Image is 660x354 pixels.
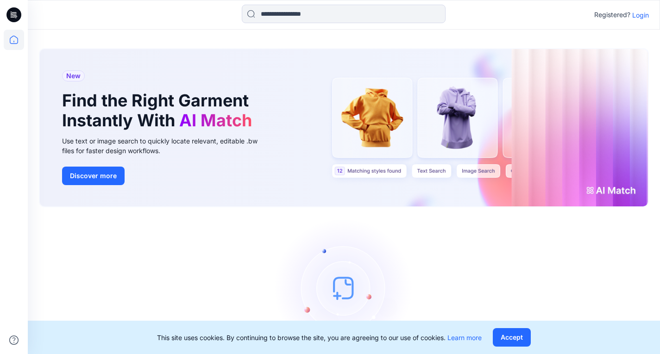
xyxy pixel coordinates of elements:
[594,9,630,20] p: Registered?
[62,91,257,130] h1: Find the Right Garment Instantly With
[447,334,482,342] a: Learn more
[66,70,81,81] span: New
[62,136,270,155] div: Use text or image search to quickly locate relevant, editable .bw files for faster design workflows.
[62,167,125,185] button: Discover more
[157,333,482,342] p: This site uses cookies. By continuing to browse the site, you are agreeing to our use of cookies.
[493,328,531,347] button: Accept
[632,10,649,20] p: Login
[179,110,252,130] span: AI Match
